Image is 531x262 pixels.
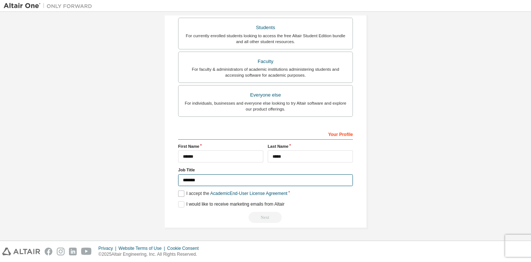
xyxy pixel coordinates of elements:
div: Read and acccept EULA to continue [178,212,353,223]
div: Cookie Consent [167,245,203,251]
p: © 2025 Altair Engineering, Inc. All Rights Reserved. [98,251,203,258]
label: Last Name [268,143,353,149]
div: For faculty & administrators of academic institutions administering students and accessing softwa... [183,66,348,78]
div: Students [183,22,348,33]
label: I accept the [178,191,287,197]
div: For individuals, businesses and everyone else looking to try Altair software and explore our prod... [183,100,348,112]
img: facebook.svg [45,248,52,255]
a: Academic End-User License Agreement [210,191,287,196]
img: Altair One [4,2,96,10]
img: youtube.svg [81,248,92,255]
img: linkedin.svg [69,248,77,255]
div: Faculty [183,56,348,67]
div: Your Profile [178,128,353,140]
label: Job Title [178,167,353,173]
div: Privacy [98,245,118,251]
div: Everyone else [183,90,348,100]
label: I would like to receive marketing emails from Altair [178,201,284,207]
img: altair_logo.svg [2,248,40,255]
div: For currently enrolled students looking to access the free Altair Student Edition bundle and all ... [183,33,348,45]
div: Website Terms of Use [118,245,167,251]
label: First Name [178,143,263,149]
img: instagram.svg [57,248,65,255]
